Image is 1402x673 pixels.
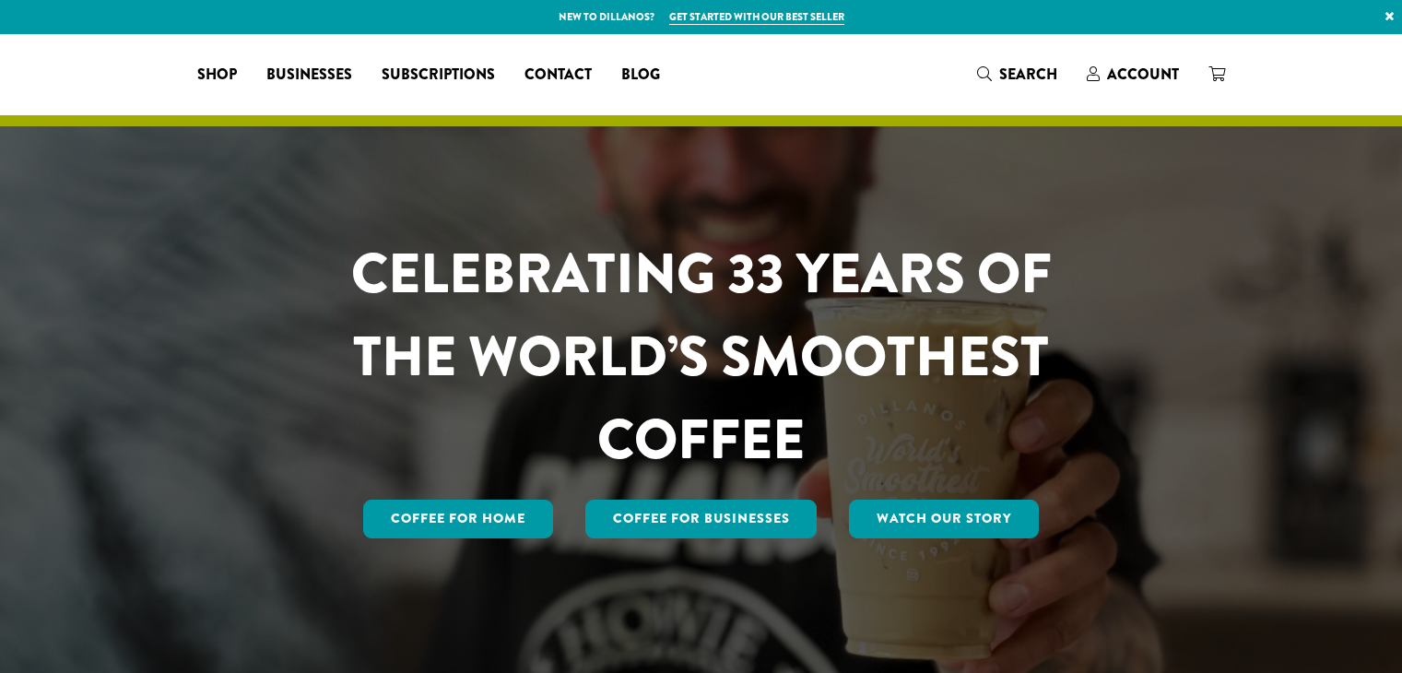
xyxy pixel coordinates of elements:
[1107,64,1179,85] span: Account
[585,500,818,538] a: Coffee For Businesses
[669,9,844,25] a: Get started with our best seller
[297,232,1106,481] h1: CELEBRATING 33 YEARS OF THE WORLD’S SMOOTHEST COFFEE
[382,64,495,87] span: Subscriptions
[197,64,237,87] span: Shop
[183,60,252,89] a: Shop
[999,64,1057,85] span: Search
[849,500,1039,538] a: Watch Our Story
[524,64,592,87] span: Contact
[962,59,1072,89] a: Search
[363,500,553,538] a: Coffee for Home
[621,64,660,87] span: Blog
[266,64,352,87] span: Businesses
